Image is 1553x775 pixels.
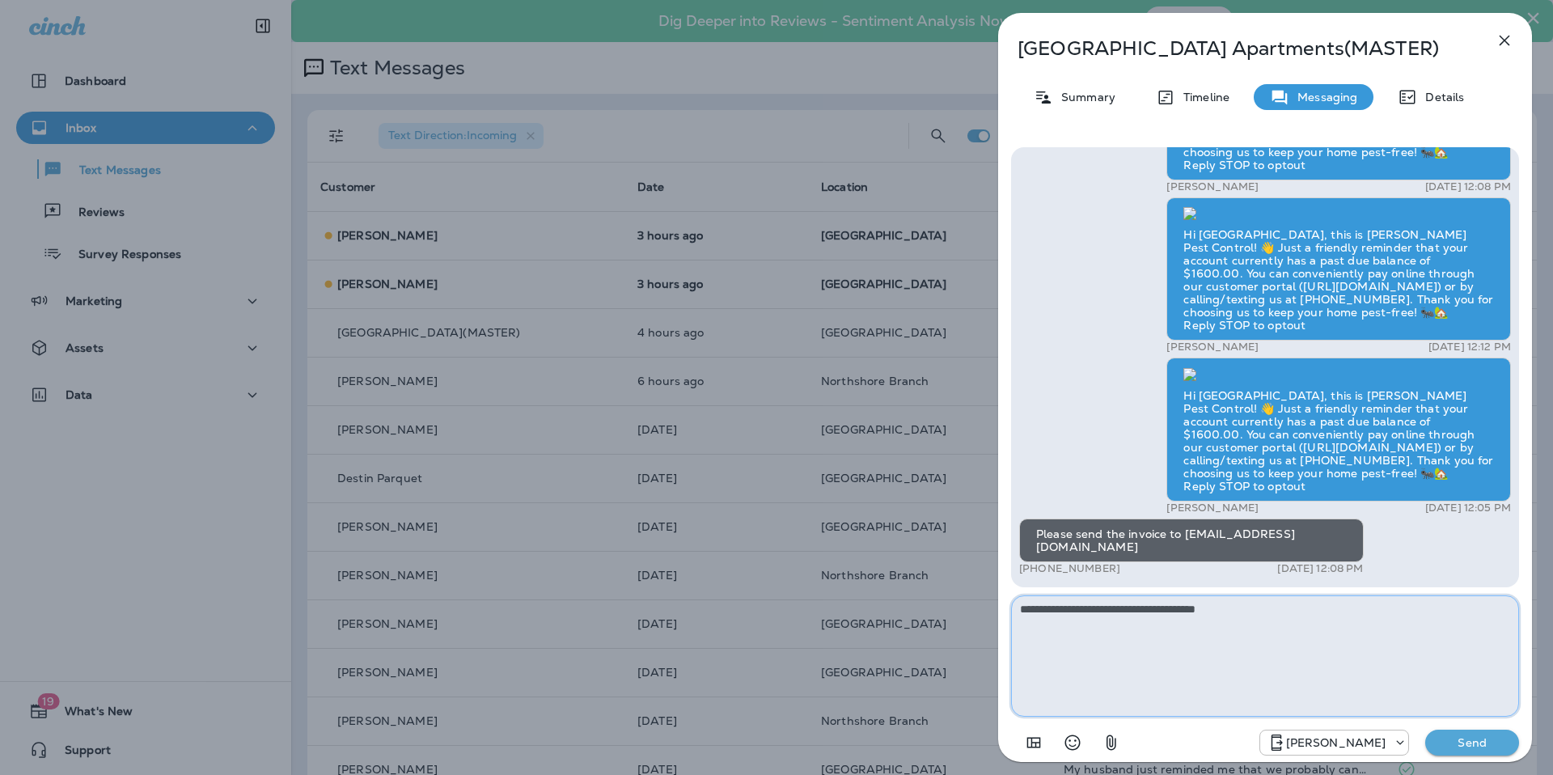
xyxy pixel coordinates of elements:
div: +1 (504) 576-9603 [1260,733,1409,752]
button: Select an emoji [1056,726,1089,759]
p: [DATE] 12:08 PM [1425,180,1511,193]
button: Add in a premade template [1018,726,1050,759]
div: Hi [GEOGRAPHIC_DATA], this is [PERSON_NAME] Pest Control! 👋 Just a friendly reminder that your ac... [1166,197,1511,341]
div: Hi [GEOGRAPHIC_DATA], this is [PERSON_NAME] Pest Control! 👋 Just a friendly reminder that your ac... [1166,358,1511,502]
p: [DATE] 12:12 PM [1428,341,1511,354]
p: [DATE] 12:05 PM [1425,502,1511,515]
p: Summary [1053,91,1115,104]
p: [DATE] 12:08 PM [1277,562,1363,575]
img: twilio-download [1183,368,1196,381]
p: [PERSON_NAME] [1286,736,1386,749]
p: Send [1438,735,1506,750]
button: Send [1425,730,1519,756]
img: twilio-download [1183,207,1196,220]
p: [PHONE_NUMBER] [1019,562,1120,575]
p: [PERSON_NAME] [1166,502,1259,515]
p: Details [1417,91,1464,104]
p: [GEOGRAPHIC_DATA] Apartments(MASTER) [1018,37,1459,60]
p: Messaging [1289,91,1357,104]
p: Timeline [1175,91,1229,104]
p: [PERSON_NAME] [1166,180,1259,193]
p: [PERSON_NAME] [1166,341,1259,354]
div: Please send the invoice to [EMAIL_ADDRESS][DOMAIN_NAME] [1019,519,1364,562]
